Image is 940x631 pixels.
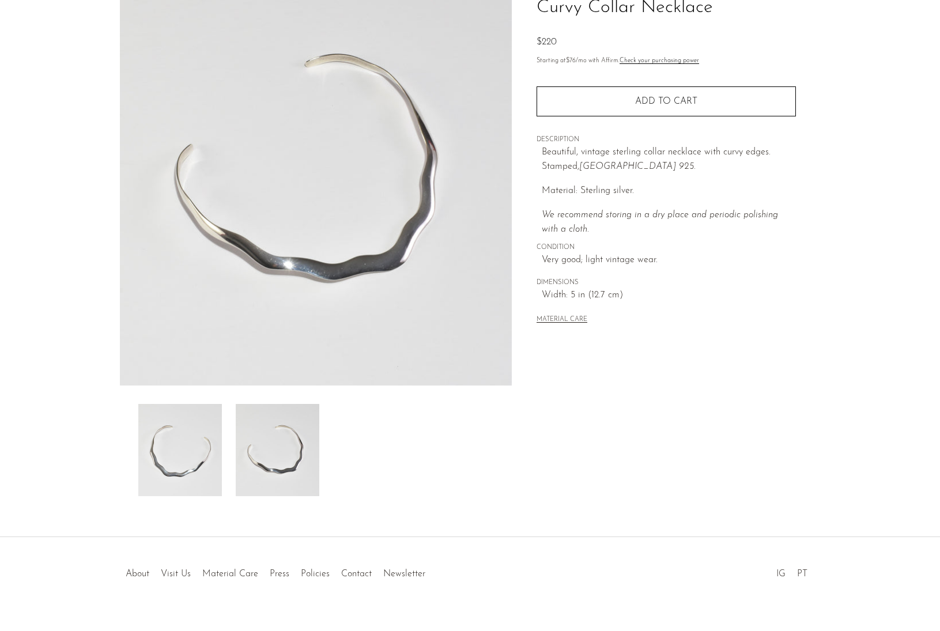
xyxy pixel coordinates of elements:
[120,560,431,582] ul: Quick links
[341,569,372,579] a: Contact
[776,569,786,579] a: IG
[542,145,796,175] p: Beautiful, vintage sterling collar necklace with curvy edges. Stamped,
[236,404,319,496] img: Curvy Collar Necklace
[301,569,330,579] a: Policies
[579,162,696,171] em: [GEOGRAPHIC_DATA] 925.
[161,569,191,579] a: Visit Us
[542,253,796,268] span: Very good; light vintage wear.
[537,278,796,288] span: DIMENSIONS
[202,569,258,579] a: Material Care
[797,569,807,579] a: PT
[270,569,289,579] a: Press
[126,569,149,579] a: About
[542,210,778,235] i: We recommend storing in a dry place and periodic polishing with a cloth.
[620,58,699,64] a: Check your purchasing power - Learn more about Affirm Financing (opens in modal)
[542,288,796,303] span: Width: 5 in (12.7 cm)
[635,97,697,106] span: Add to cart
[537,37,557,47] span: $220
[537,316,587,324] button: MATERIAL CARE
[771,560,813,582] ul: Social Medias
[537,86,796,116] button: Add to cart
[537,243,796,253] span: CONDITION
[537,56,796,66] p: Starting at /mo with Affirm.
[138,404,222,496] img: Curvy Collar Necklace
[542,184,796,199] p: Material: Sterling silver.
[566,58,576,64] span: $76
[537,135,796,145] span: DESCRIPTION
